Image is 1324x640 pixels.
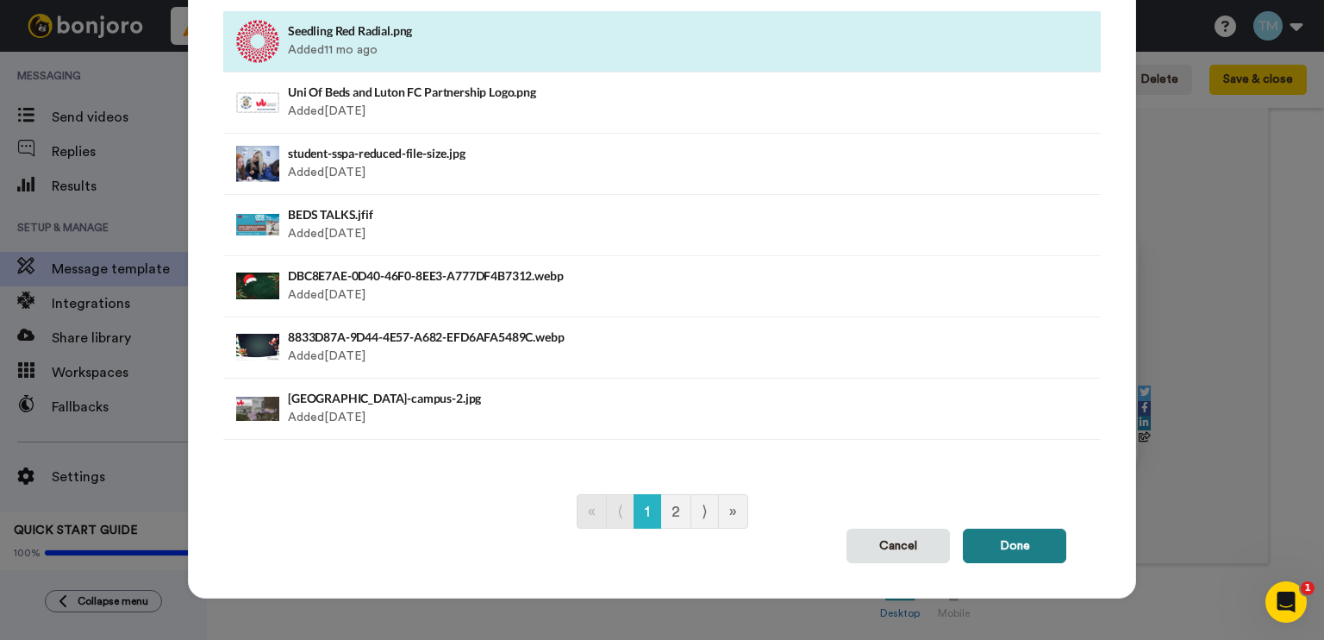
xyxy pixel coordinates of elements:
div: Added [DATE] [288,81,867,124]
a: Go to next page [690,494,719,529]
div: Added 11 mo ago [288,20,867,63]
span: 1 [1301,581,1315,595]
a: Go to first page [577,494,607,529]
div: Added [DATE] [288,204,867,247]
h4: BEDS TALKS.jfif [288,208,867,221]
h4: DBC8E7AE-0D40-46F0-8EE3-A777DF4B7312.webp [288,269,867,282]
button: Done [963,529,1066,563]
a: Go to page number 1 [634,494,661,529]
h4: [GEOGRAPHIC_DATA]-campus-2.jpg [288,392,867,405]
h4: Seedling Red Radial.png [288,24,867,37]
a: Go to page number 2 [660,494,691,529]
button: Cancel [846,529,950,563]
div: Added [DATE] [288,265,867,308]
iframe: Intercom live chat [1265,581,1307,623]
h4: student-sspa-reduced-file-size.jpg [288,147,867,160]
div: Added [DATE] [288,387,867,430]
a: Go to last page [718,494,748,529]
div: Added [DATE] [288,142,867,185]
h4: Uni Of Beds and Luton FC Partnership Logo.png [288,85,867,98]
a: Go to previous page [606,494,634,529]
h4: 8833D87A-9D44-4E57-A682-EFD6AFA5489C.webp [288,330,867,343]
div: Added [DATE] [288,326,867,369]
